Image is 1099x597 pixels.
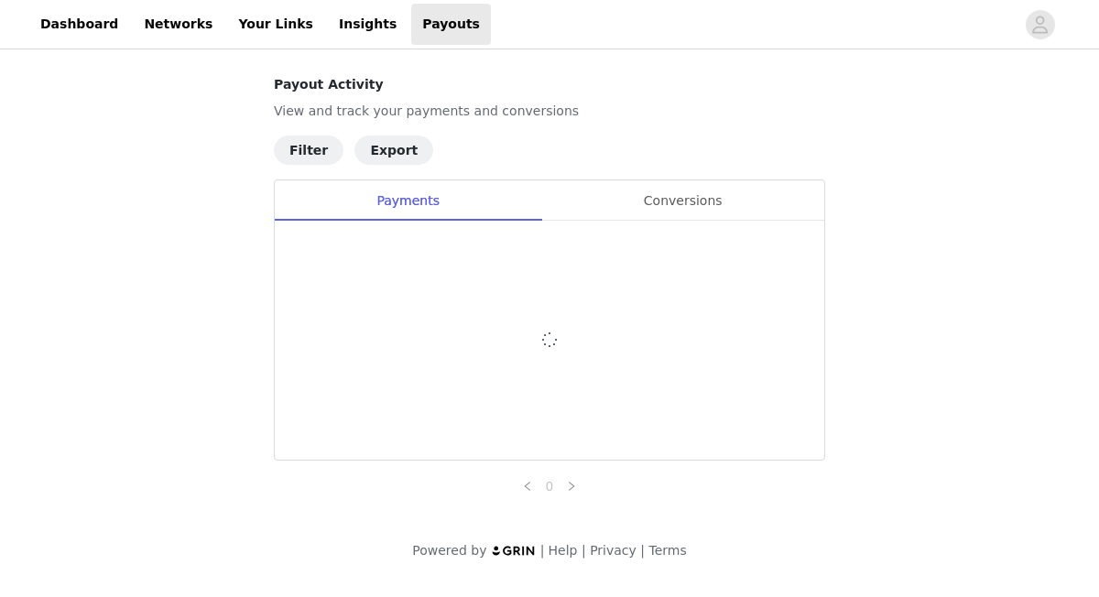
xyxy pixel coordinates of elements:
[522,481,533,492] i: icon: left
[275,180,541,222] div: Payments
[328,4,408,45] a: Insights
[541,180,824,222] div: Conversions
[517,475,539,497] li: Previous Page
[411,4,491,45] a: Payouts
[539,475,560,497] li: 0
[648,543,686,558] a: Terms
[566,481,577,492] i: icon: right
[491,545,537,557] img: logo
[354,136,433,165] button: Export
[274,102,825,121] p: View and track your payments and conversions
[29,4,129,45] a: Dashboard
[1031,10,1049,39] div: avatar
[274,136,343,165] button: Filter
[582,543,586,558] span: |
[133,4,223,45] a: Networks
[590,543,637,558] a: Privacy
[539,476,560,496] a: 0
[412,543,486,558] span: Powered by
[549,543,578,558] a: Help
[640,543,645,558] span: |
[227,4,324,45] a: Your Links
[540,543,545,558] span: |
[560,475,582,497] li: Next Page
[274,75,825,94] h4: Payout Activity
